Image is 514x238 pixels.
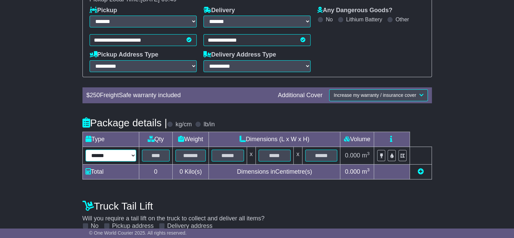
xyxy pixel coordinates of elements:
[203,51,276,59] label: Delivery Address Type
[203,7,235,14] label: Delivery
[274,92,326,99] div: Additional Cover
[173,165,209,179] td: Kilo(s)
[340,132,374,147] td: Volume
[179,168,183,175] span: 0
[89,230,187,236] span: © One World Courier 2025. All rights reserved.
[79,197,435,230] div: Will you require a tail lift on the truck to collect and deliver all items?
[247,147,255,165] td: x
[139,132,173,147] td: Qty
[209,165,340,179] td: Dimensions in Centimetre(s)
[90,51,158,59] label: Pickup Address Type
[346,16,382,23] label: Lithium Battery
[112,222,154,230] label: Pickup address
[329,89,427,101] button: Increase my warranty / insurance cover
[345,168,360,175] span: 0.000
[317,7,392,14] label: Any Dangerous Goods?
[167,222,213,230] label: Delivery address
[82,200,432,212] h4: Truck Tail Lift
[82,117,167,128] h4: Package details |
[345,152,360,159] span: 0.000
[395,16,409,23] label: Other
[418,168,424,175] a: Add new item
[326,16,333,23] label: No
[90,7,117,14] label: Pickup
[334,92,416,98] span: Increase my warranty / insurance cover
[83,92,275,99] div: $ FreightSafe warranty included
[203,121,215,128] label: lb/in
[82,165,139,179] td: Total
[362,168,370,175] span: m
[367,151,370,156] sup: 3
[362,152,370,159] span: m
[139,165,173,179] td: 0
[367,167,370,172] sup: 3
[175,121,192,128] label: kg/cm
[90,92,100,99] span: 250
[209,132,340,147] td: Dimensions (L x W x H)
[294,147,302,165] td: x
[91,222,99,230] label: No
[82,132,139,147] td: Type
[173,132,209,147] td: Weight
